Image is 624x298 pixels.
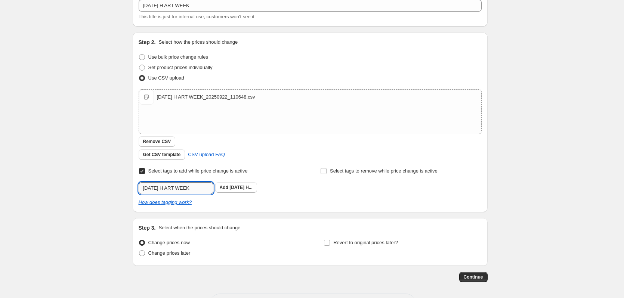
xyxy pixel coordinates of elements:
p: Select how the prices should change [158,38,238,46]
p: Select when the prices should change [158,224,240,232]
input: Select tags to add [139,182,213,194]
button: Add [DATE] H... [215,182,257,193]
span: Set product prices individually [148,65,213,70]
span: CSV upload FAQ [188,151,225,158]
div: [DATE] H ART WEEK_20250922_110648.csv [157,93,255,101]
a: CSV upload FAQ [183,149,229,161]
span: Use bulk price change rules [148,54,208,60]
h2: Step 2. [139,38,156,46]
span: Use CSV upload [148,75,184,81]
b: Add [220,185,228,190]
span: Get CSV template [143,152,181,158]
span: Remove CSV [143,139,171,145]
button: Remove CSV [139,136,176,147]
span: Continue [464,274,483,280]
span: This title is just for internal use, customers won't see it [139,14,254,19]
button: Continue [459,272,488,282]
h2: Step 3. [139,224,156,232]
span: Change prices later [148,250,191,256]
button: Get CSV template [139,149,185,160]
span: [DATE] H... [229,185,253,190]
span: Select tags to remove while price change is active [330,168,438,174]
span: Select tags to add while price change is active [148,168,248,174]
span: Change prices now [148,240,190,245]
a: How does tagging work? [139,199,192,205]
span: Revert to original prices later? [333,240,398,245]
